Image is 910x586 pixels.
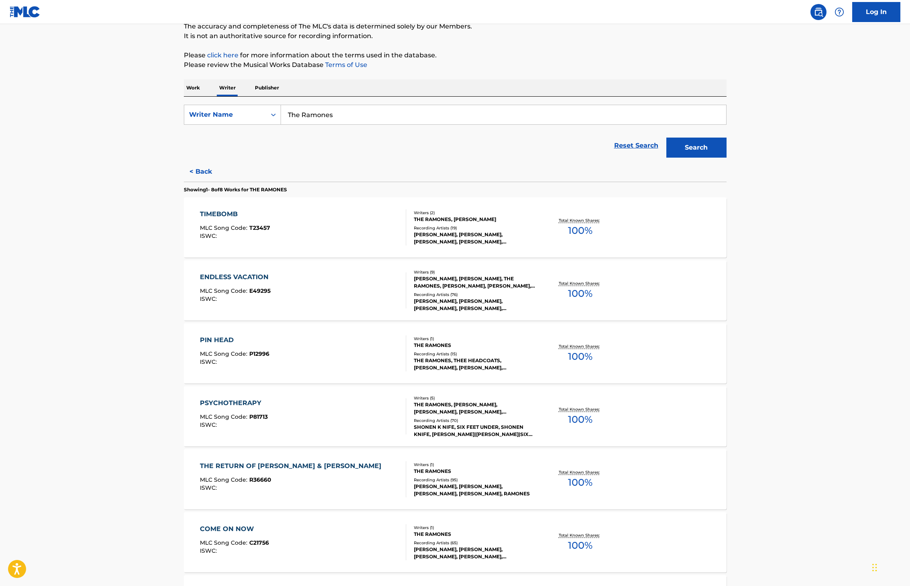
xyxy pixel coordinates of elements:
a: Terms of Use [324,61,367,69]
div: THE RAMONES [414,342,535,349]
form: Search Form [184,105,727,162]
a: COME ON NOWMLC Song Code:C21756ISWC:Writers (1)THE RAMONESRecording Artists (65)[PERSON_NAME], [P... [184,512,727,572]
span: 100 % [568,286,592,301]
img: MLC Logo [10,6,41,18]
iframe: Chat Widget [870,547,910,586]
span: 100 % [568,412,592,427]
img: search [814,7,823,17]
span: MLC Song Code : [200,476,249,483]
div: THE RAMONES, [PERSON_NAME] [414,216,535,223]
span: MLC Song Code : [200,350,249,357]
span: P12996 [249,350,269,357]
span: ISWC : [200,232,219,239]
div: [PERSON_NAME], [PERSON_NAME], [PERSON_NAME], [PERSON_NAME], [PERSON_NAME] [414,546,535,560]
div: SHONEN K NIFE, SIX FEET UNDER, SHONEN KNIFE, [PERSON_NAME]|[PERSON_NAME]|SIX FEET UNDER, SHONEN K... [414,424,535,438]
span: P81713 [249,413,268,420]
div: PIN HEAD [200,335,269,345]
a: click here [207,51,238,59]
div: Writers ( 1 ) [414,336,535,342]
div: [PERSON_NAME], [PERSON_NAME], [PERSON_NAME], [PERSON_NAME], [PERSON_NAME], [PERSON_NAME], [PERSON... [414,298,535,312]
p: It is not an authoritative source for recording information. [184,31,727,41]
span: MLC Song Code : [200,413,249,420]
div: Recording Artists ( 15 ) [414,351,535,357]
a: THE RETURN OF [PERSON_NAME] & [PERSON_NAME]MLC Song Code:R36660ISWC:Writers (1)THE RAMONESRecordi... [184,449,727,509]
span: ISWC : [200,484,219,491]
div: Recording Artists ( 70 ) [414,418,535,424]
p: Work [184,79,202,96]
a: TIMEBOMBMLC Song Code:T23457ISWC:Writers (2)THE RAMONES, [PERSON_NAME]Recording Artists (19)[PERS... [184,197,727,258]
button: < Back [184,162,232,182]
div: PSYCHOTHERAPY [200,398,268,408]
p: Publisher [252,79,281,96]
span: ISWC : [200,421,219,428]
div: Help [831,4,847,20]
p: Showing 1 - 8 of 8 Works for THE RAMONES [184,186,287,193]
span: MLC Song Code : [200,539,249,546]
a: PSYCHOTHERAPYMLC Song Code:P81713ISWC:Writers (5)THE RAMONES, [PERSON_NAME], [PERSON_NAME], [PERS... [184,386,727,446]
div: Drag [872,556,877,580]
p: Total Known Shares: [559,469,602,475]
div: Writers ( 9 ) [414,269,535,275]
span: 100 % [568,538,592,553]
div: COME ON NOW [200,524,269,534]
p: Total Known Shares: [559,532,602,538]
div: Writers ( 2 ) [414,210,535,216]
span: MLC Song Code : [200,224,249,231]
div: Recording Artists ( 76 ) [414,292,535,298]
span: C21756 [249,539,269,546]
div: TIMEBOMB [200,209,270,219]
span: 100 % [568,223,592,238]
span: 100 % [568,349,592,364]
div: Writer Name [189,110,261,120]
div: Writers ( 5 ) [414,395,535,401]
p: Total Known Shares: [559,343,602,349]
p: Writer [217,79,238,96]
p: Total Known Shares: [559,217,602,223]
a: PIN HEADMLC Song Code:P12996ISWC:Writers (1)THE RAMONESRecording Artists (15)THE RAMONES, THEE HE... [184,323,727,383]
a: Reset Search [610,137,662,154]
p: Total Known Shares: [559,280,602,286]
a: Log In [852,2,900,22]
div: THE RETURN OF [PERSON_NAME] & [PERSON_NAME] [200,461,385,471]
img: help [835,7,844,17]
span: R36660 [249,476,271,483]
p: The accuracy and completeness of The MLC's data is determined solely by our Members. [184,22,727,31]
div: Recording Artists ( 95 ) [414,477,535,483]
div: [PERSON_NAME], [PERSON_NAME], [PERSON_NAME], [PERSON_NAME], RAMONES [414,483,535,497]
p: Please for more information about the terms used in the database. [184,51,727,60]
div: [PERSON_NAME], [PERSON_NAME], THE RAMONES, [PERSON_NAME], [PERSON_NAME], [PERSON_NAME], [PERSON_N... [414,275,535,290]
span: MLC Song Code : [200,287,249,294]
span: 100 % [568,475,592,490]
div: THE RAMONES, THEE HEADCOATS, [PERSON_NAME], [PERSON_NAME], [PERSON_NAME],[PERSON_NAME],[PERSON_NAME] [414,357,535,371]
div: [PERSON_NAME], [PERSON_NAME], [PERSON_NAME], [PERSON_NAME], [PERSON_NAME] [414,231,535,245]
div: Writers ( 1 ) [414,462,535,468]
span: ISWC : [200,295,219,302]
a: ENDLESS VACATIONMLC Song Code:E49295ISWC:Writers (9)[PERSON_NAME], [PERSON_NAME], THE RAMONES, [P... [184,260,727,320]
div: Recording Artists ( 19 ) [414,225,535,231]
div: THE RAMONES [414,468,535,475]
span: ISWC : [200,358,219,365]
div: Recording Artists ( 65 ) [414,540,535,546]
div: ENDLESS VACATION [200,272,273,282]
p: Total Known Shares: [559,406,602,412]
div: THE RAMONES [414,531,535,538]
span: T23457 [249,224,270,231]
a: Public Search [810,4,827,20]
div: THE RAMONES, [PERSON_NAME], [PERSON_NAME], [PERSON_NAME], [PERSON_NAME] [414,401,535,416]
button: Search [666,138,727,158]
span: E49295 [249,287,271,294]
div: Writers ( 1 ) [414,525,535,531]
span: ISWC : [200,547,219,554]
p: Please review the Musical Works Database [184,60,727,70]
